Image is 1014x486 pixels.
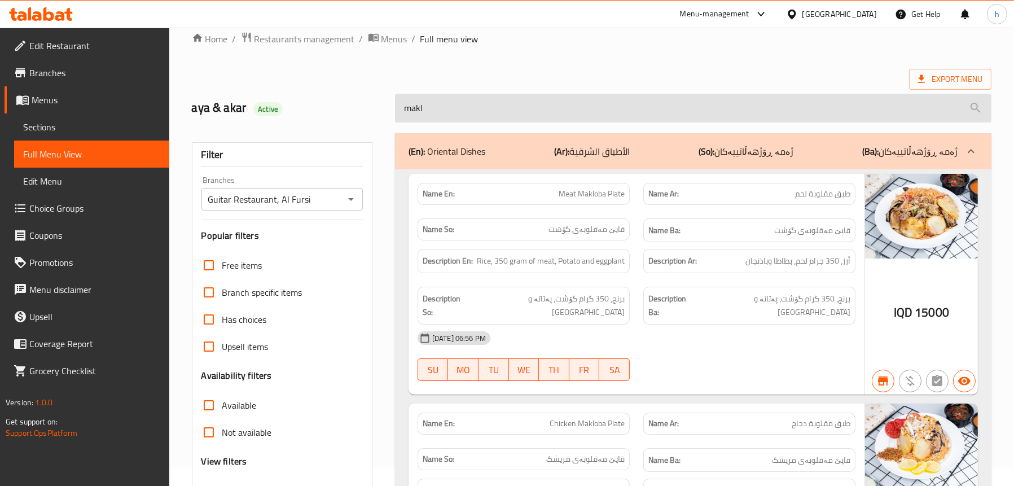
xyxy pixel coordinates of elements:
a: Restaurants management [241,32,355,46]
strong: Name Ar: [648,188,679,200]
span: Menus [381,32,407,46]
span: Edit Restaurant [29,39,160,52]
span: Full Menu View [23,147,160,161]
span: Grocery Checklist [29,364,160,378]
span: Get support on: [6,414,58,429]
button: Purchased item [899,370,921,392]
strong: Name So: [423,453,454,465]
button: Open [343,191,359,207]
span: Available [222,399,257,412]
span: SA [604,362,625,378]
span: Meat Makloba Plate [559,188,625,200]
span: Full menu view [420,32,479,46]
span: Export Menu [909,69,991,90]
span: Rice, 350 gram of meat, Potato and eggplant [477,254,625,268]
a: Coupons [5,222,169,249]
span: Branches [29,66,160,80]
a: Menu disclaimer [5,276,169,303]
span: TH [543,362,565,378]
p: Oriental Dishes [409,145,485,158]
h3: View filters [201,455,247,468]
span: قاپێ مەقلوبەی مریشک [772,453,850,467]
a: Grocery Checklist [5,357,169,384]
span: برنج، 350 گرام گۆشت، پەتاتە و باینجان [696,292,850,319]
span: IQD [894,301,912,323]
span: SU [423,362,444,378]
b: (Ar): [554,143,569,160]
p: الأطباق الشرقية [554,145,630,158]
a: Coverage Report [5,330,169,357]
li: / [232,32,236,46]
strong: Description So: [423,292,468,319]
strong: Name En: [423,418,455,430]
button: TH [539,358,569,381]
span: TU [483,362,504,378]
h3: Availability filters [201,369,272,382]
div: [GEOGRAPHIC_DATA] [802,8,877,20]
a: Sections [14,113,169,141]
button: WE [509,358,539,381]
strong: Name Ba: [648,453,681,467]
nav: breadcrumb [192,32,991,46]
span: WE [513,362,535,378]
input: search [395,94,991,122]
span: طبق مقلوبة دجاج [792,418,850,430]
div: (En): Oriental Dishes(Ar):الأطباق الشرقية(So):ژەمە ڕۆژهەڵاتییەکان(Ba):ژەمە ڕۆژهەڵاتییەکان [395,133,991,169]
span: Restaurants management [254,32,355,46]
button: Not has choices [926,370,949,392]
strong: Description Ar: [648,254,697,268]
span: Sections [23,120,160,134]
a: Home [192,32,228,46]
button: TU [479,358,509,381]
a: Upsell [5,303,169,330]
button: Available [953,370,976,392]
span: MO [453,362,474,378]
button: FR [569,358,600,381]
strong: Name Ba: [648,224,681,238]
li: / [359,32,363,46]
a: Menus [368,32,407,46]
strong: Name En: [423,188,455,200]
h3: Popular filters [201,229,363,242]
a: Edit Menu [14,168,169,195]
button: SU [418,358,448,381]
span: Export Menu [918,72,982,86]
button: Branch specific item [872,370,894,392]
a: Promotions [5,249,169,276]
a: Support.OpsPlatform [6,426,77,440]
span: Coupons [29,229,160,242]
span: [DATE] 06:56 PM [428,333,490,344]
button: MO [448,358,479,381]
span: Branch specific items [222,286,302,299]
img: %D9%85%D9%82%D9%84%D9%88%D8%A8%D8%A9_%D9%84%D8%AD%D9%85638513652214368718.jpg [865,174,978,259]
span: Upsell items [222,340,269,353]
span: Promotions [29,256,160,269]
span: Active [253,104,283,115]
b: (En): [409,143,425,160]
span: Edit Menu [23,174,160,188]
span: Menu disclaimer [29,283,160,296]
span: h [995,8,999,20]
strong: Description Ba: [648,292,693,319]
b: (Ba): [862,143,879,160]
span: Free items [222,259,262,272]
a: Edit Restaurant [5,32,169,59]
span: Has choices [222,313,267,326]
h2: aya & akar [192,99,381,116]
a: Branches [5,59,169,86]
span: 15000 [915,301,949,323]
span: Version: [6,395,33,410]
span: Menus [32,93,160,107]
span: قاپێ مەقلوبەی گۆشت [774,224,850,238]
button: SA [599,358,630,381]
span: قاپێ مەقلوبەی مریشک [546,453,625,465]
a: Choice Groups [5,195,169,222]
div: Menu-management [680,7,749,21]
span: قاپێ مەقلوبەی گۆشت [548,224,625,235]
strong: Name Ar: [648,418,679,430]
span: FR [574,362,595,378]
span: Choice Groups [29,202,160,215]
span: 1.0.0 [35,395,52,410]
span: برنج، 350 گرام گۆشت، پەتاتە و باینجان [470,292,625,319]
strong: Name So: [423,224,454,235]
